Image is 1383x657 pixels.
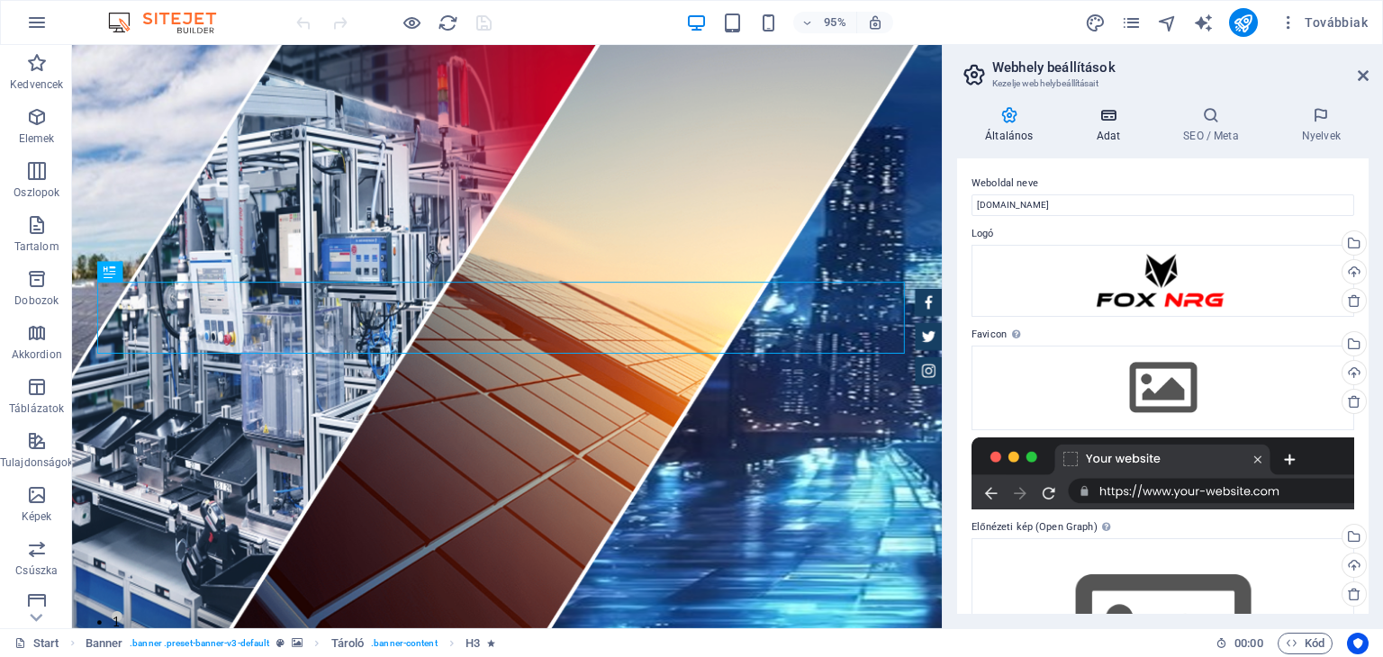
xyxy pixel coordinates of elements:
[1193,13,1214,33] i: AI Writer
[438,13,458,33] i: Weboldal újratöltése
[1085,13,1106,33] i: Tervezés (Ctrl+Alt+Y)
[15,563,58,578] p: Csúszka
[130,633,269,654] span: . banner .preset-banner-v3-default
[9,401,64,416] p: Táblázatok
[1229,8,1258,37] button: publish
[14,185,59,200] p: Oszlopok
[487,638,495,648] i: Az elem animációt tartalmaz
[401,12,422,33] button: Kattintson ide az előnézeti módból való kilépéshez és a szerkesztés folytatásához
[793,12,857,33] button: 95%
[1278,633,1333,654] button: Kód
[1157,13,1178,33] i: Navigátor
[972,245,1354,317] div: foxnrgLOGO-2-43bAMKLmF_FiR6jG_LDV9g.png
[992,76,1333,92] h3: Kezelje webhelybeállításait
[957,106,1068,144] h4: Általános
[14,293,59,308] p: Dobozok
[104,12,239,33] img: Editor Logo
[10,77,63,92] p: Kedvencek
[1155,106,1274,144] h4: SEO / Meta
[972,173,1354,194] label: Weboldal neve
[1121,12,1143,33] button: pages
[1234,633,1262,654] span: 00 00
[1216,633,1263,654] h6: Munkamenet idő
[437,12,458,33] button: reload
[276,638,285,648] i: Ez az elem egy testreszabható előre beállítás
[331,633,365,654] span: Kattintson a kijelöléshez. Dupla kattintás az szerkesztéshez
[86,633,123,654] span: Kattintson a kijelöléshez. Dupla kattintás az szerkesztéshez
[1272,8,1375,37] button: Továbbiak
[867,14,883,31] i: Átméretezés esetén automatikusan beállítja a nagyítási szintet a választott eszköznek megfelelően.
[12,347,62,362] p: Akkordion
[22,509,52,524] p: Képek
[466,633,480,654] span: Kattintson a kijelöléshez. Dupla kattintás az szerkesztéshez
[972,346,1354,430] div: Válasszon fájlokat a fájlkezelőből, a szabadon elérhető képek közül, vagy töltsön fel fájlokat
[14,239,59,254] p: Tartalom
[1286,633,1324,654] span: Kód
[1279,13,1368,31] span: Továbbiak
[14,633,59,654] a: Kattintson a kijelölés megszüntetéséhez. Dupla kattintás az oldalak megnyitásához
[1068,106,1155,144] h4: Adat
[1347,633,1369,654] button: Usercentrics
[1085,12,1107,33] button: design
[41,596,52,607] button: 1
[972,223,1354,245] label: Logó
[1247,636,1250,650] span: :
[972,194,1354,216] input: Név...
[992,59,1369,76] h2: Webhely beállítások
[820,12,849,33] h6: 95%
[1233,13,1253,33] i: Közzététel
[1193,12,1215,33] button: text_generator
[292,638,303,648] i: Ez az elem hátteret tartalmaz
[1157,12,1179,33] button: navigator
[972,324,1354,346] label: Favicon
[371,633,437,654] span: . banner-content
[1121,13,1142,33] i: Oldalak (Ctrl+Alt+S)
[972,517,1354,538] label: Előnézeti kép (Open Graph)
[86,633,495,654] nav: breadcrumb
[19,131,55,146] p: Elemek
[1274,106,1369,144] h4: Nyelvek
